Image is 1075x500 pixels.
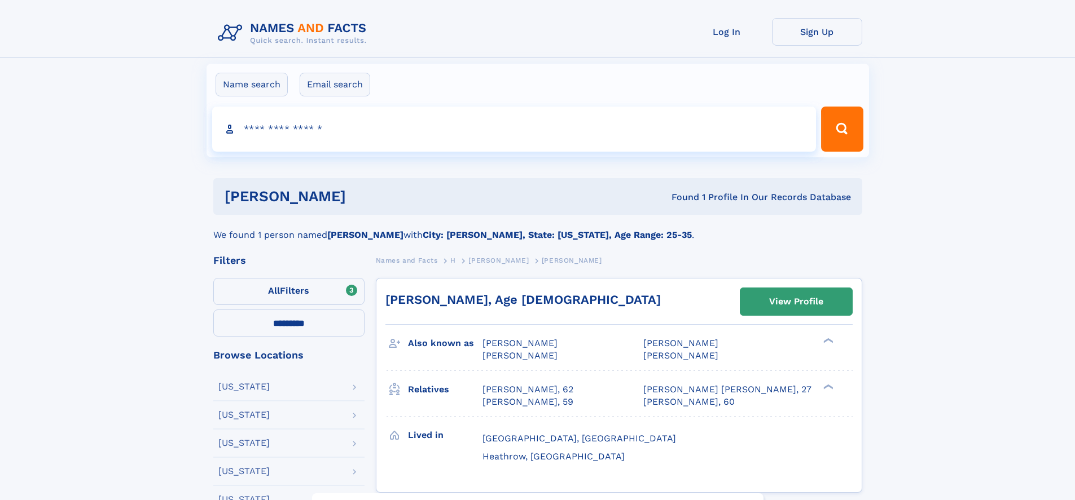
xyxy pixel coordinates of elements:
div: ❯ [820,383,834,390]
img: Logo Names and Facts [213,18,376,48]
label: Filters [213,278,365,305]
h1: [PERSON_NAME] [225,189,509,203]
span: [PERSON_NAME] [643,350,718,361]
span: [PERSON_NAME] [468,256,529,264]
h3: Also known as [408,334,482,353]
div: ❯ [820,337,834,344]
div: [US_STATE] [218,410,270,419]
div: Filters [213,255,365,266]
a: [PERSON_NAME], 59 [482,396,573,408]
input: search input [212,107,817,152]
div: Browse Locations [213,350,365,360]
span: [PERSON_NAME] [542,256,602,264]
a: Names and Facts [376,253,438,267]
a: [PERSON_NAME], 62 [482,383,573,396]
a: [PERSON_NAME], Age [DEMOGRAPHIC_DATA] [385,293,661,307]
span: H [450,256,456,264]
div: We found 1 person named with . [213,215,862,242]
a: Sign Up [772,18,862,46]
a: Log In [682,18,772,46]
button: Search Button [821,107,863,152]
a: [PERSON_NAME] [PERSON_NAME], 27 [643,383,811,396]
span: [PERSON_NAME] [643,338,718,348]
div: [US_STATE] [218,467,270,476]
span: All [268,285,280,296]
span: [GEOGRAPHIC_DATA], [GEOGRAPHIC_DATA] [482,433,676,444]
a: View Profile [740,288,852,315]
span: [PERSON_NAME] [482,350,558,361]
b: City: [PERSON_NAME], State: [US_STATE], Age Range: 25-35 [423,229,692,240]
span: [PERSON_NAME] [482,338,558,348]
span: Heathrow, [GEOGRAPHIC_DATA] [482,451,625,462]
h3: Relatives [408,380,482,399]
div: [US_STATE] [218,439,270,448]
div: Found 1 Profile In Our Records Database [508,191,851,203]
b: [PERSON_NAME] [327,229,403,240]
label: Name search [216,73,288,96]
div: [US_STATE] [218,382,270,391]
a: [PERSON_NAME] [468,253,529,267]
div: View Profile [769,289,823,315]
label: Email search [300,73,370,96]
a: H [450,253,456,267]
h3: Lived in [408,426,482,445]
a: [PERSON_NAME], 60 [643,396,735,408]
